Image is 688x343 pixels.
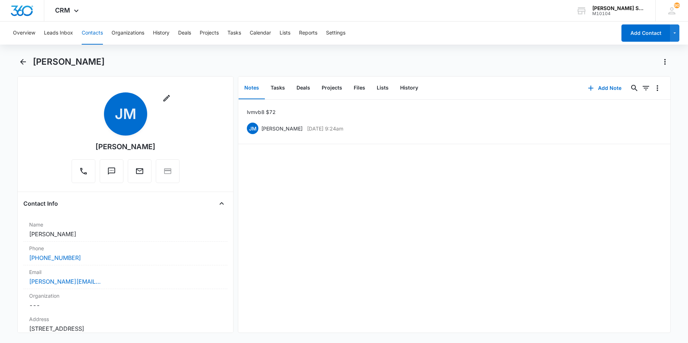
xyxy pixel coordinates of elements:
button: Close [216,198,227,209]
a: [PERSON_NAME][EMAIL_ADDRESS][DOMAIN_NAME] [29,277,101,286]
button: Lists [371,77,394,99]
div: notifications count [674,3,680,8]
dd: --- [29,301,222,310]
button: History [394,77,424,99]
button: Tasks [227,22,241,45]
button: Text [100,159,123,183]
p: [DATE] 9:24am [307,125,343,132]
button: Projects [316,77,348,99]
button: History [153,22,169,45]
button: Files [348,77,371,99]
button: Notes [239,77,265,99]
button: Leads Inbox [44,22,73,45]
div: Organization--- [23,289,227,312]
dd: [STREET_ADDRESS] [29,324,222,333]
button: Email [128,159,151,183]
button: Filters [640,82,652,94]
a: Email [128,170,151,177]
h1: [PERSON_NAME] [33,56,105,67]
dd: [PERSON_NAME] [29,230,222,238]
h4: Contact Info [23,199,58,208]
button: Actions [659,56,671,68]
div: Name[PERSON_NAME] [23,218,227,242]
button: Deals [178,22,191,45]
span: JM [104,92,147,136]
button: Projects [200,22,219,45]
div: account name [592,5,645,11]
span: JM [247,123,258,134]
button: Add Note [581,79,629,97]
button: Contacts [82,22,103,45]
a: Text [100,170,123,177]
label: Address [29,315,222,323]
div: account id [592,11,645,16]
p: lvm vb8 $72 [247,108,276,116]
button: Settings [326,22,345,45]
a: [PHONE_NUMBER] [29,253,81,262]
span: 90 [674,3,680,8]
div: Email[PERSON_NAME][EMAIL_ADDRESS][DOMAIN_NAME] [23,265,227,289]
button: Overflow Menu [652,82,663,94]
div: [PERSON_NAME] [95,141,155,152]
button: Tasks [265,77,291,99]
button: Call [72,159,95,183]
button: Lists [280,22,290,45]
label: Name [29,221,222,228]
label: Phone [29,244,222,252]
a: Call [72,170,95,177]
button: Organizations [112,22,144,45]
span: CRM [55,6,70,14]
p: [PERSON_NAME] [261,125,303,132]
button: Add Contact [621,24,670,42]
div: Phone[PHONE_NUMBER] [23,242,227,265]
button: Back [17,56,28,68]
button: Calendar [250,22,271,45]
label: Organization [29,292,222,299]
button: Overview [13,22,35,45]
button: Reports [299,22,317,45]
label: Email [29,268,222,276]
button: Deals [291,77,316,99]
button: Search... [629,82,640,94]
div: Address[STREET_ADDRESS] [23,312,227,336]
